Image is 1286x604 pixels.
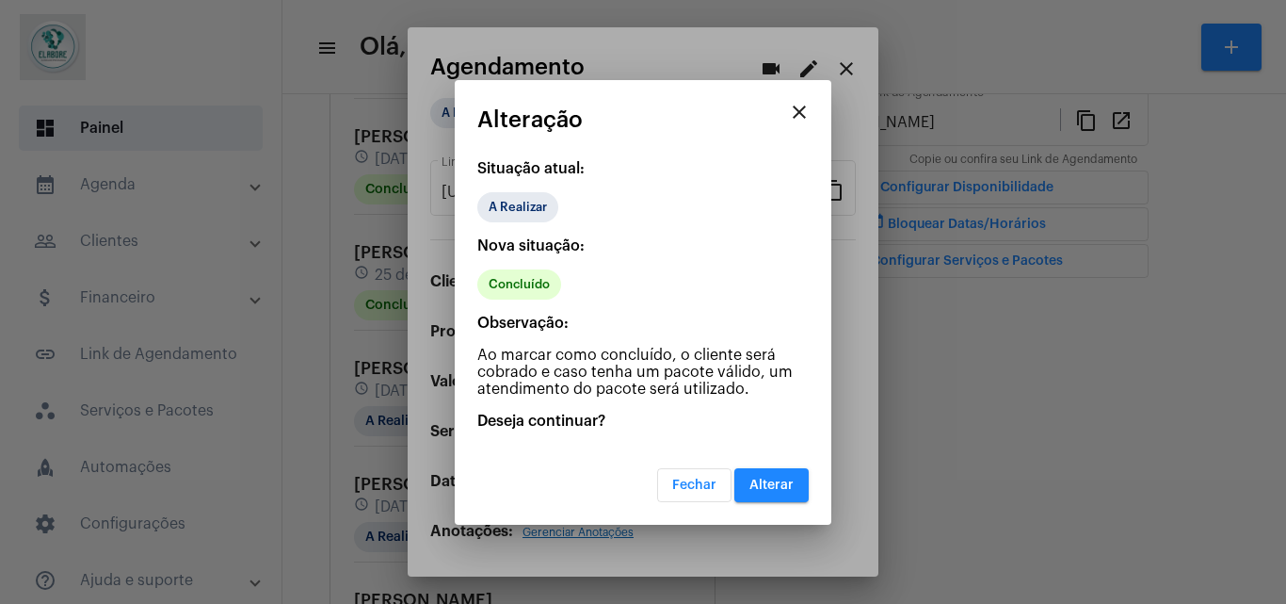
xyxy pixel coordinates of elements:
p: Ao marcar como concluído, o cliente será cobrado e caso tenha um pacote válido, um atendimento do... [477,347,809,398]
p: Observação: [477,315,809,332]
button: Fechar [657,468,731,502]
span: Alteração [477,107,583,132]
mat-chip: A Realizar [477,192,558,222]
span: Fechar [672,479,716,492]
p: Nova situação: [477,237,809,254]
button: Alterar [734,468,809,502]
p: Situação atual: [477,160,809,177]
p: Deseja continuar? [477,413,809,430]
mat-icon: close [788,101,811,123]
span: Alterar [749,479,794,492]
mat-chip: Concluído [477,269,561,300]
